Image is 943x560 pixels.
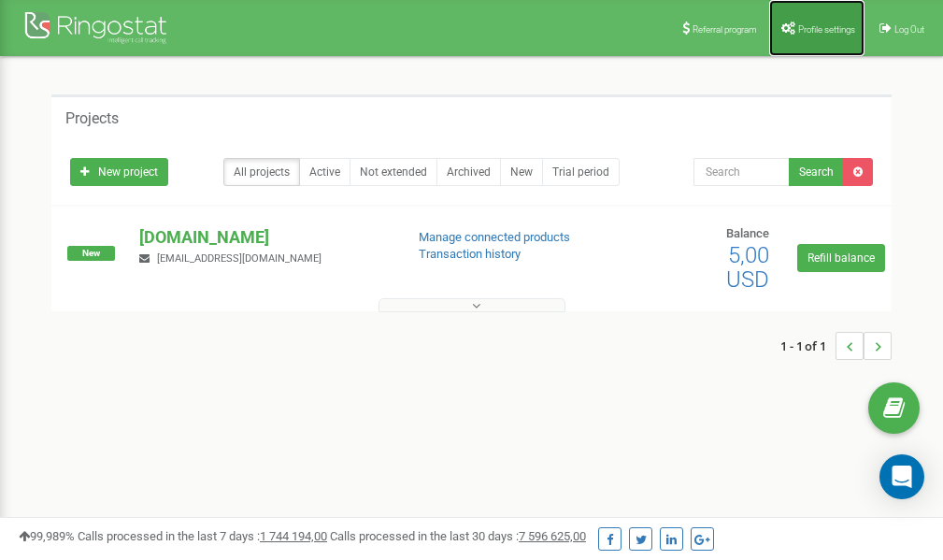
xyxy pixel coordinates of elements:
[894,24,924,35] span: Log Out
[542,158,620,186] a: Trial period
[436,158,501,186] a: Archived
[70,158,168,186] a: New project
[419,230,570,244] a: Manage connected products
[797,244,885,272] a: Refill balance
[78,529,327,543] span: Calls processed in the last 7 days :
[726,226,769,240] span: Balance
[139,225,388,250] p: [DOMAIN_NAME]
[780,332,836,360] span: 1 - 1 of 1
[879,454,924,499] div: Open Intercom Messenger
[65,110,119,127] h5: Projects
[726,242,769,293] span: 5,00 USD
[19,529,75,543] span: 99,989%
[693,24,757,35] span: Referral program
[330,529,586,543] span: Calls processed in the last 30 days :
[67,246,115,261] span: New
[299,158,350,186] a: Active
[798,24,855,35] span: Profile settings
[789,158,844,186] button: Search
[223,158,300,186] a: All projects
[157,252,321,265] span: [EMAIL_ADDRESS][DOMAIN_NAME]
[519,529,586,543] u: 7 596 625,00
[260,529,327,543] u: 1 744 194,00
[500,158,543,186] a: New
[693,158,790,186] input: Search
[350,158,437,186] a: Not extended
[780,313,892,379] nav: ...
[419,247,521,261] a: Transaction history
